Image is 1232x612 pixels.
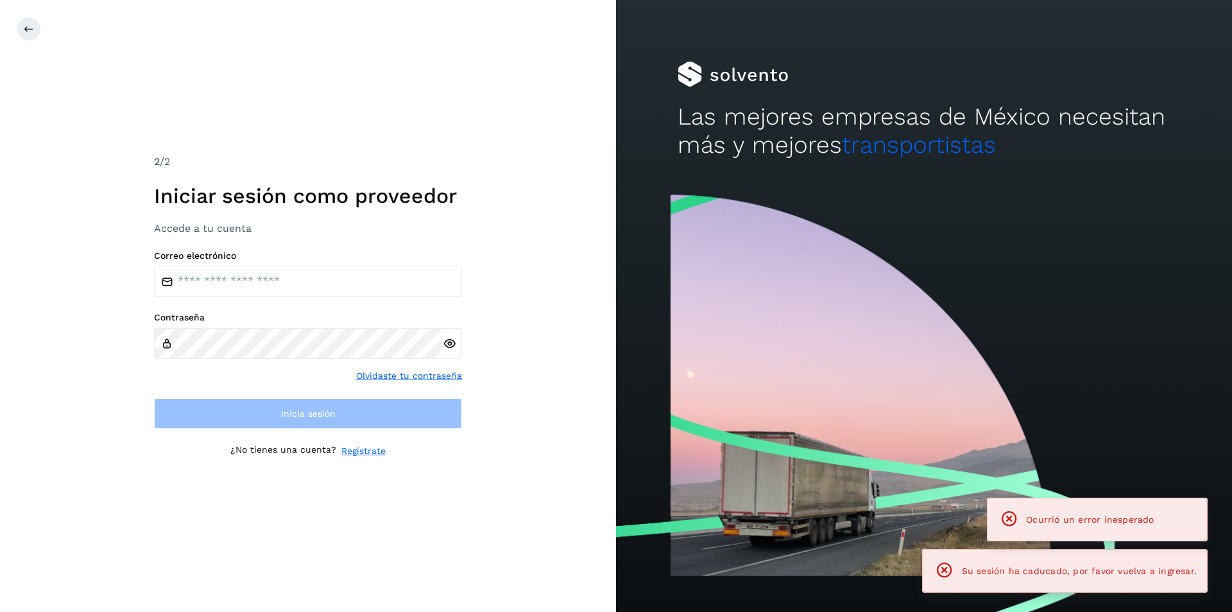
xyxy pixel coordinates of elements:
[356,369,462,383] a: Olvidaste tu contraseña
[678,103,1170,160] h2: Las mejores empresas de México necesitan más y mejores
[230,444,336,458] p: ¿No tienes una cuenta?
[154,155,160,168] span: 2
[962,566,1197,576] span: Su sesión ha caducado, por favor vuelva a ingresar.
[154,222,462,234] h3: Accede a tu cuenta
[1026,514,1154,525] span: Ocurrió un error inesperado
[154,154,462,170] div: /2
[281,409,336,418] span: Inicia sesión
[842,131,996,159] span: transportistas
[154,250,462,261] label: Correo electrónico
[341,444,386,458] a: Regístrate
[154,398,462,429] button: Inicia sesión
[154,312,462,323] label: Contraseña
[154,184,462,208] h1: Iniciar sesión como proveedor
